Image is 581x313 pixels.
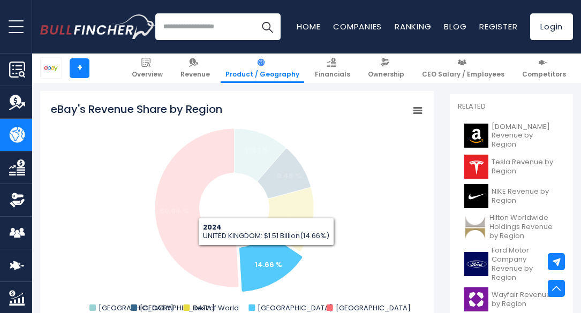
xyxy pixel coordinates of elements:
[464,124,488,148] img: AMZN logo
[395,21,431,32] a: Ranking
[315,70,350,79] span: Financials
[417,54,509,83] a: CEO Salary / Employees
[458,152,565,181] a: Tesla Revenue by Region
[492,158,559,176] span: Tesla Revenue by Region
[492,291,559,309] span: Wayfair Revenue by Region
[99,303,173,313] text: [GEOGRAPHIC_DATA]
[254,13,281,40] button: Search
[464,215,486,239] img: HLT logo
[176,54,215,83] a: Revenue
[464,155,488,179] img: TSLA logo
[464,184,488,208] img: NKE logo
[458,102,565,111] p: Related
[422,70,504,79] span: CEO Salary / Employees
[530,13,573,40] a: Login
[333,21,382,32] a: Companies
[297,21,320,32] a: Home
[193,303,239,313] text: Rest of World
[180,70,210,79] span: Revenue
[9,192,25,208] img: Ownership
[489,213,559,241] span: Hilton Worldwide Holdings Revenue by Region
[479,21,517,32] a: Register
[277,171,301,181] text: 9.45 %
[127,54,168,83] a: Overview
[444,21,466,32] a: Blog
[363,54,409,83] a: Ownership
[40,14,156,39] img: Bullfincher logo
[245,145,269,155] text: 11.37 %
[140,303,215,313] text: [GEOGRAPHIC_DATA]
[310,54,355,83] a: Financials
[160,206,189,216] text: 50.94 %
[517,54,571,83] a: Competitors
[40,14,155,39] a: Go to homepage
[51,102,222,117] tspan: eBay's Revenue Share by Region
[286,215,312,225] text: 13.58 %
[464,252,488,276] img: F logo
[258,303,333,313] text: [GEOGRAPHIC_DATA]
[221,54,304,83] a: Product / Geography
[458,120,565,152] a: [DOMAIN_NAME] Revenue by Region
[336,303,411,313] text: [GEOGRAPHIC_DATA]
[492,123,559,150] span: [DOMAIN_NAME] Revenue by Region
[70,58,89,78] a: +
[225,70,299,79] span: Product / Geography
[368,70,404,79] span: Ownership
[522,70,566,79] span: Competitors
[458,243,565,285] a: Ford Motor Company Revenue by Region
[132,70,163,79] span: Overview
[458,211,565,243] a: Hilton Worldwide Holdings Revenue by Region
[464,287,488,311] img: W logo
[492,246,559,283] span: Ford Motor Company Revenue by Region
[492,187,559,205] span: NIKE Revenue by Region
[458,181,565,211] a: NIKE Revenue by Region
[41,58,61,78] img: EBAY logo
[255,259,282,270] text: 14.66 %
